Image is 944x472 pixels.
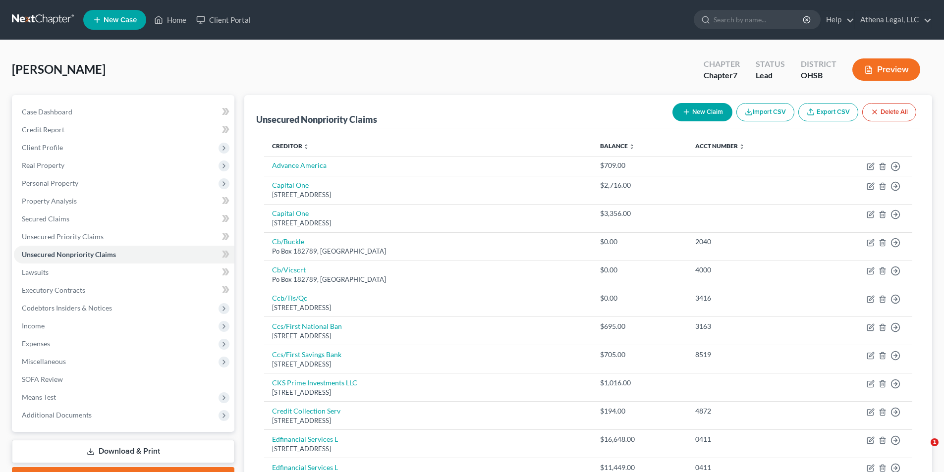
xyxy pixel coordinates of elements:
span: SOFA Review [22,375,63,383]
div: $1,016.00 [600,378,680,388]
a: Unsecured Priority Claims [14,228,234,246]
a: Athena Legal, LLC [855,11,932,29]
a: Creditor unfold_more [272,142,309,150]
span: Codebtors Insiders & Notices [22,304,112,312]
span: Lawsuits [22,268,49,276]
div: $0.00 [600,237,680,247]
span: Unsecured Priority Claims [22,232,104,241]
div: 2040 [695,237,803,247]
div: $194.00 [600,406,680,416]
span: Personal Property [22,179,78,187]
div: Chapter [704,70,740,81]
span: 7 [733,70,737,80]
a: Client Portal [191,11,256,29]
a: Unsecured Nonpriority Claims [14,246,234,263]
div: $16,648.00 [600,434,680,444]
div: Po Box 182789, [GEOGRAPHIC_DATA] [272,247,584,256]
iframe: Intercom live chat [910,438,934,462]
a: Lawsuits [14,263,234,281]
a: Home [149,11,191,29]
div: $3,356.00 [600,209,680,218]
span: Property Analysis [22,197,77,205]
a: Case Dashboard [14,103,234,121]
div: Unsecured Nonpriority Claims [256,113,377,125]
div: 3163 [695,321,803,331]
div: $695.00 [600,321,680,331]
a: Executory Contracts [14,281,234,299]
a: CKS Prime Investments LLC [272,378,357,387]
a: Property Analysis [14,192,234,210]
a: Acct Number unfold_more [695,142,745,150]
a: Capital One [272,181,309,189]
span: Miscellaneous [22,357,66,366]
span: Secured Claims [22,214,69,223]
div: OHSB [801,70,836,81]
div: 0411 [695,434,803,444]
button: Delete All [862,103,916,121]
div: [STREET_ADDRESS] [272,190,584,200]
span: 1 [931,438,939,446]
div: [STREET_ADDRESS] [272,360,584,369]
a: Capital One [272,209,309,217]
span: [PERSON_NAME] [12,62,106,76]
span: Credit Report [22,125,64,134]
a: Secured Claims [14,210,234,228]
div: $0.00 [600,265,680,275]
a: Cb/Buckle [272,237,304,246]
span: Unsecured Nonpriority Claims [22,250,116,259]
span: Case Dashboard [22,107,72,116]
div: District [801,58,836,70]
span: Expenses [22,339,50,348]
div: $709.00 [600,160,680,170]
span: Means Test [22,393,56,401]
span: Additional Documents [22,411,92,419]
div: [STREET_ADDRESS] [272,444,584,454]
a: Download & Print [12,440,234,463]
div: $0.00 [600,293,680,303]
i: unfold_more [303,144,309,150]
div: $705.00 [600,350,680,360]
div: [STREET_ADDRESS] [272,416,584,425]
div: [STREET_ADDRESS] [272,218,584,228]
a: Ccs/First National Ban [272,322,342,330]
span: New Case [104,16,137,24]
button: New Claim [672,103,732,121]
div: $2,716.00 [600,180,680,190]
button: Preview [852,58,920,81]
span: Client Profile [22,143,63,152]
span: Executory Contracts [22,286,85,294]
a: Edfinancial Services L [272,435,338,443]
div: Po Box 182789, [GEOGRAPHIC_DATA] [272,275,584,284]
div: 3416 [695,293,803,303]
i: unfold_more [739,144,745,150]
a: Cb/Vicscrt [272,265,306,274]
i: unfold_more [629,144,635,150]
span: Real Property [22,161,64,169]
a: Ccb/Tls/Qc [272,294,307,302]
a: Edfinancial Services L [272,463,338,472]
div: [STREET_ADDRESS] [272,388,584,397]
div: Status [756,58,785,70]
div: [STREET_ADDRESS] [272,331,584,341]
a: Credit Collection Serv [272,407,340,415]
div: [STREET_ADDRESS] [272,303,584,313]
div: 4000 [695,265,803,275]
a: Advance America [272,161,327,169]
div: 4872 [695,406,803,416]
div: 8519 [695,350,803,360]
a: Export CSV [798,103,858,121]
span: Income [22,321,45,330]
a: Balance unfold_more [600,142,635,150]
div: Lead [756,70,785,81]
a: Ccs/First Savings Bank [272,350,341,359]
button: Import CSV [736,103,794,121]
input: Search by name... [714,10,804,29]
a: SOFA Review [14,370,234,388]
a: Credit Report [14,121,234,139]
a: Help [821,11,854,29]
div: Chapter [704,58,740,70]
